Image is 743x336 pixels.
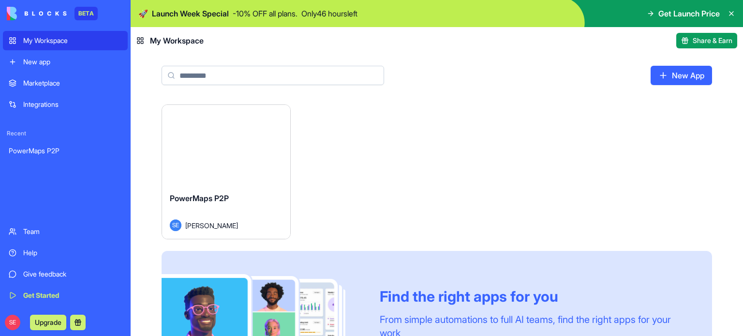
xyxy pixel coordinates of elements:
a: Integrations [3,95,128,114]
div: My Workspace [23,36,122,45]
div: Give feedback [23,269,122,279]
div: Help [23,248,122,258]
div: Get Started [23,291,122,300]
a: New App [651,66,712,85]
a: Upgrade [30,317,66,327]
div: Find the right apps for you [380,288,689,305]
button: Share & Earn [676,33,737,48]
a: Marketplace [3,73,128,93]
div: New app [23,57,122,67]
span: Launch Week Special [152,8,229,19]
a: New app [3,52,128,72]
p: Only 46 hours left [301,8,357,19]
span: SE [170,219,181,231]
img: logo [7,7,67,20]
a: PowerMaps P2PSE[PERSON_NAME] [162,104,291,239]
span: [PERSON_NAME] [185,220,238,231]
div: Integrations [23,100,122,109]
a: Team [3,222,128,241]
a: PowerMaps P2P [3,141,128,161]
span: Get Launch Price [658,8,720,19]
span: Recent [3,130,128,137]
span: Share & Earn [693,36,732,45]
button: Upgrade [30,315,66,330]
a: Get Started [3,286,128,305]
span: 🚀 [138,8,148,19]
div: BETA [74,7,98,20]
span: My Workspace [150,35,204,46]
span: PowerMaps P2P [170,193,229,203]
span: SE [5,315,20,330]
p: - 10 % OFF all plans. [233,8,297,19]
a: BETA [7,7,98,20]
div: Team [23,227,122,236]
a: Help [3,243,128,263]
a: My Workspace [3,31,128,50]
div: Marketplace [23,78,122,88]
div: PowerMaps P2P [9,146,122,156]
a: Give feedback [3,264,128,284]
